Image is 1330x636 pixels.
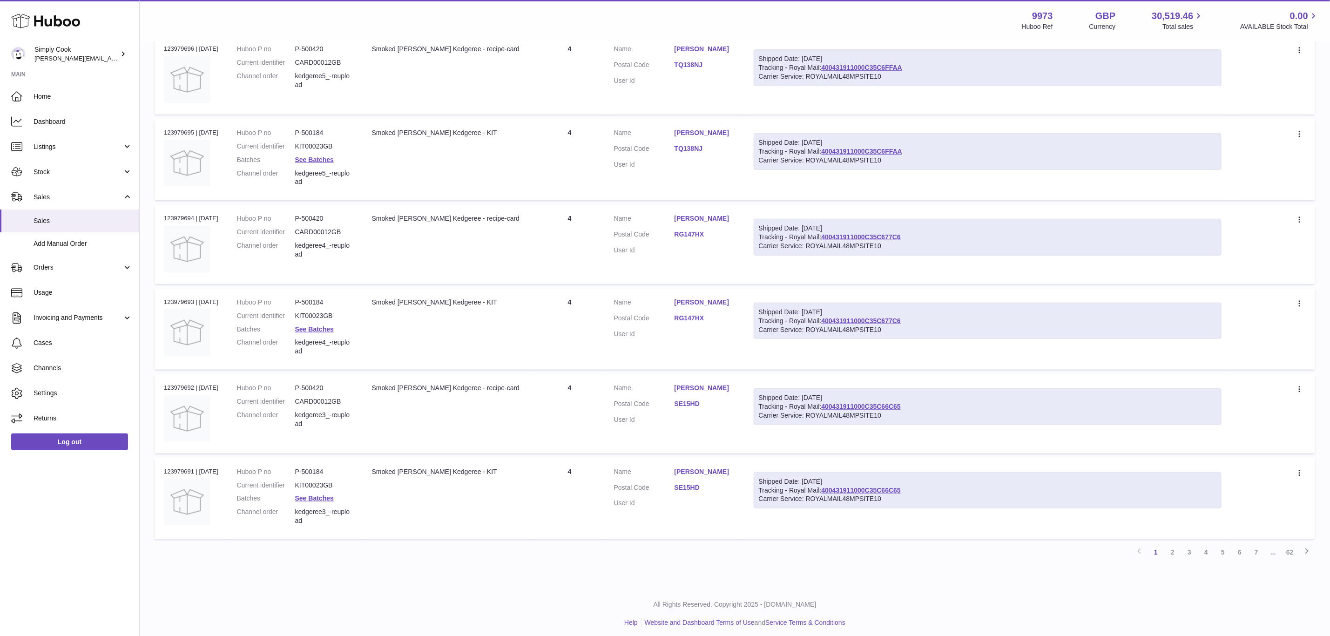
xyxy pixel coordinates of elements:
span: Returns [34,414,132,423]
a: Service Terms & Conditions [765,619,845,626]
div: 123979696 | [DATE] [164,45,218,53]
dt: Postal Code [614,399,675,411]
dt: Batches [237,156,295,164]
dt: Batches [237,325,295,334]
a: 1 [1148,544,1164,561]
div: Carrier Service: ROYALMAIL48MPSITE10 [759,325,1217,334]
td: 4 [535,35,605,114]
dt: Current identifier [237,228,295,237]
div: 123979691 | [DATE] [164,467,218,476]
td: 4 [535,458,605,539]
a: 7 [1248,544,1265,561]
div: Smoked [PERSON_NAME] Kedgeree - recipe-card [372,214,526,223]
dt: Current identifier [237,481,295,490]
span: Cases [34,338,132,347]
dt: User Id [614,330,675,338]
dd: KIT00023GB [295,142,353,151]
a: RG147HX [675,230,735,239]
img: no-photo.jpg [164,56,210,103]
span: Sales [34,193,122,202]
a: RG147HX [675,314,735,323]
dt: Current identifier [237,58,295,67]
div: Tracking - Royal Mail: [754,303,1222,339]
dd: P-500184 [295,298,353,307]
a: 5 [1215,544,1231,561]
dt: Name [614,467,675,479]
dd: P-500420 [295,45,353,54]
img: no-photo.jpg [164,226,210,272]
div: Carrier Service: ROYALMAIL48MPSITE10 [759,411,1217,420]
dt: Name [614,129,675,140]
a: 400431911000C35C6FFAA [821,148,902,155]
img: no-photo.jpg [164,309,210,356]
a: Help [624,619,638,626]
dt: Huboo P no [237,214,295,223]
dd: P-500420 [295,214,353,223]
a: TQ138NJ [675,144,735,153]
dd: P-500420 [295,384,353,392]
span: Sales [34,217,132,225]
span: Add Manual Order [34,239,132,248]
a: 62 [1282,544,1298,561]
dt: Channel order [237,411,295,428]
span: AVAILABLE Stock Total [1240,22,1319,31]
dt: User Id [614,76,675,85]
img: no-photo.jpg [164,140,210,186]
a: [PERSON_NAME] [675,129,735,137]
strong: 9973 [1032,10,1053,22]
a: SE15HD [675,399,735,408]
dt: Name [614,298,675,309]
dt: Postal Code [614,483,675,494]
td: 4 [535,119,605,200]
li: and [641,618,845,627]
a: [PERSON_NAME] [675,384,735,392]
dd: kedgeree5_-reupload [295,169,353,187]
dt: Current identifier [237,311,295,320]
dt: Name [614,384,675,395]
dt: Name [614,45,675,56]
a: 400431911000C35C66C65 [821,403,900,410]
img: no-photo.jpg [164,395,210,442]
dt: Postal Code [614,230,675,241]
dt: User Id [614,246,675,255]
div: 123979692 | [DATE] [164,384,218,392]
dt: User Id [614,499,675,507]
dt: Postal Code [614,144,675,156]
div: Smoked [PERSON_NAME] Kedgeree - KIT [372,467,526,476]
div: Smoked [PERSON_NAME] Kedgeree - recipe-card [372,45,526,54]
a: SE15HD [675,483,735,492]
a: Log out [11,433,128,450]
a: [PERSON_NAME] [675,467,735,476]
a: See Batches [295,494,334,502]
span: Invoicing and Payments [34,313,122,322]
div: Carrier Service: ROYALMAIL48MPSITE10 [759,156,1217,165]
dt: Name [614,214,675,225]
span: ... [1265,544,1282,561]
strong: GBP [1095,10,1115,22]
div: Smoked [PERSON_NAME] Kedgeree - KIT [372,129,526,137]
dd: kedgeree3_-reupload [295,507,353,525]
dt: Channel order [237,169,295,187]
dt: Channel order [237,338,295,356]
a: See Batches [295,325,334,333]
div: Carrier Service: ROYALMAIL48MPSITE10 [759,494,1217,503]
dt: Postal Code [614,61,675,72]
div: Simply Cook [34,45,118,63]
a: [PERSON_NAME] [675,298,735,307]
dt: Huboo P no [237,45,295,54]
div: 123979695 | [DATE] [164,129,218,137]
dd: P-500184 [295,467,353,476]
dt: User Id [614,160,675,169]
a: 6 [1231,544,1248,561]
dd: KIT00023GB [295,481,353,490]
div: Tracking - Royal Mail: [754,49,1222,86]
div: 123979693 | [DATE] [164,298,218,306]
div: Smoked [PERSON_NAME] Kedgeree - KIT [372,298,526,307]
span: Usage [34,288,132,297]
a: 30,519.46 Total sales [1152,10,1204,31]
span: [PERSON_NAME][EMAIL_ADDRESS][DOMAIN_NAME] [34,54,187,62]
dt: Huboo P no [237,384,295,392]
div: Carrier Service: ROYALMAIL48MPSITE10 [759,242,1217,250]
span: Listings [34,142,122,151]
div: Huboo Ref [1022,22,1053,31]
